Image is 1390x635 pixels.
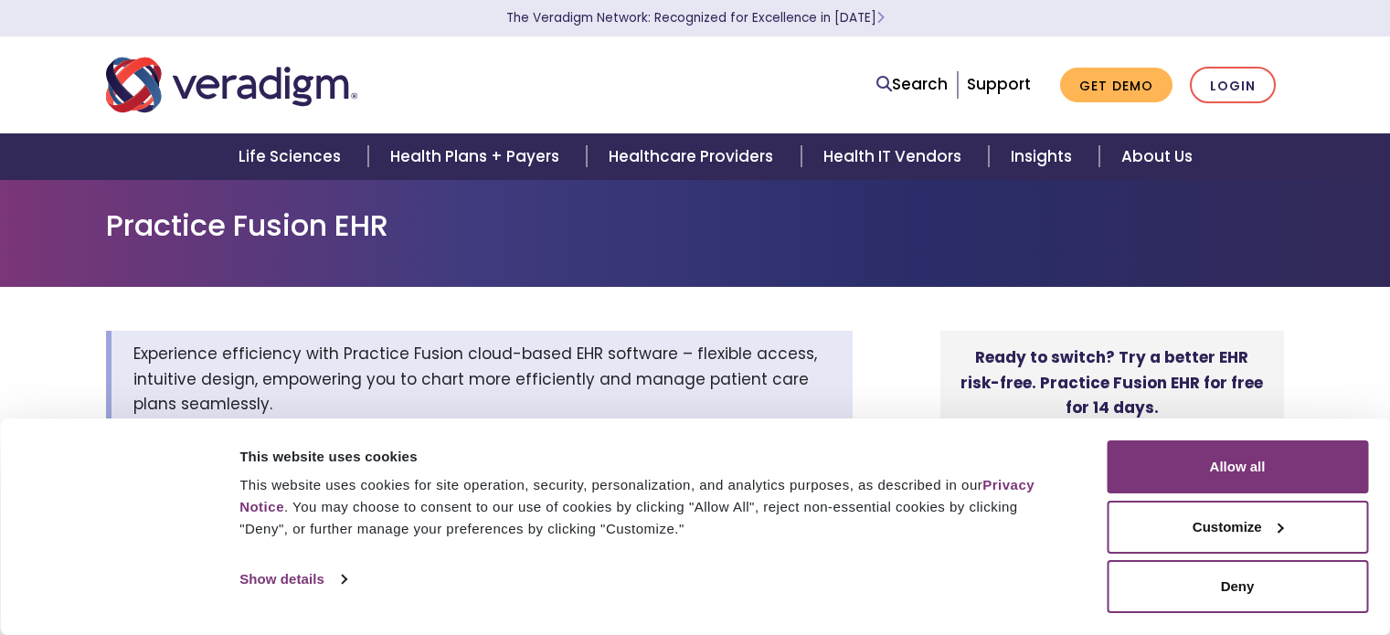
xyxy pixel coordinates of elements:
[1190,67,1276,104] a: Login
[133,343,817,414] span: Experience efficiency with Practice Fusion cloud-based EHR software – flexible access, intuitive ...
[960,346,1263,418] strong: Ready to switch? Try a better EHR risk-free. Practice Fusion EHR for free for 14 days.
[239,566,345,593] a: Show details
[801,133,989,180] a: Health IT Vendors
[217,133,368,180] a: Life Sciences
[106,55,357,115] img: Veradigm logo
[239,474,1066,540] div: This website uses cookies for site operation, security, personalization, and analytics purposes, ...
[876,72,948,97] a: Search
[1107,440,1368,493] button: Allow all
[1099,133,1215,180] a: About Us
[967,73,1031,95] a: Support
[989,133,1099,180] a: Insights
[1107,501,1368,554] button: Customize
[1107,560,1368,613] button: Deny
[1060,68,1172,103] a: Get Demo
[587,133,801,180] a: Healthcare Providers
[506,9,885,26] a: The Veradigm Network: Recognized for Excellence in [DATE]Learn More
[239,446,1066,468] div: This website uses cookies
[106,208,1285,243] h1: Practice Fusion EHR
[368,133,587,180] a: Health Plans + Payers
[876,9,885,26] span: Learn More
